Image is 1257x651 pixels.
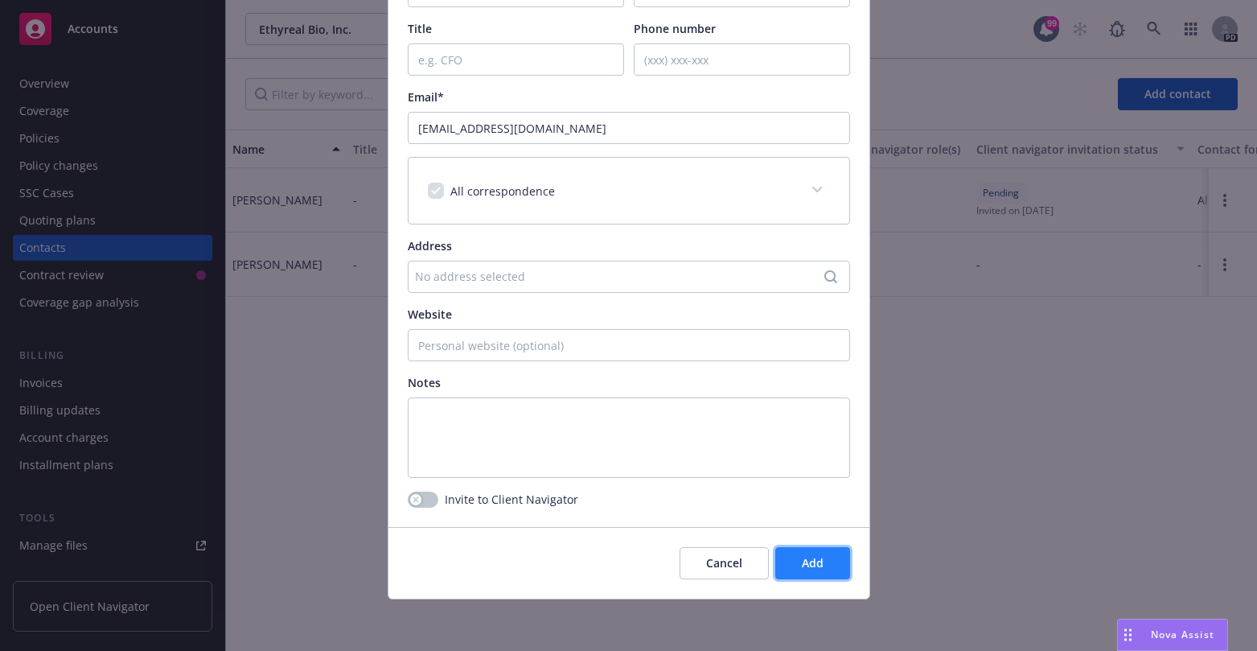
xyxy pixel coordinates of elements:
[408,261,850,293] button: No address selected
[634,43,850,76] input: (xxx) xxx-xxx
[1151,628,1214,641] span: Nova Assist
[408,329,850,361] input: Personal website (optional)
[1117,619,1228,651] button: Nova Assist
[680,547,769,579] button: Cancel
[445,491,578,508] span: Invite to Client Navigator
[775,547,850,579] button: Add
[408,375,441,390] span: Notes
[802,555,824,571] span: Add
[408,21,432,36] span: Title
[824,270,837,283] svg: Search
[450,183,555,199] span: All correspondence
[408,238,452,253] span: Address
[408,112,850,144] input: example@email.com
[408,43,624,76] input: e.g. CFO
[409,158,849,224] div: All correspondence
[634,21,716,36] span: Phone number
[1118,620,1138,650] div: Drag to move
[415,268,827,285] div: No address selected
[408,89,444,105] span: Email*
[408,307,452,322] span: Website
[706,555,742,571] span: Cancel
